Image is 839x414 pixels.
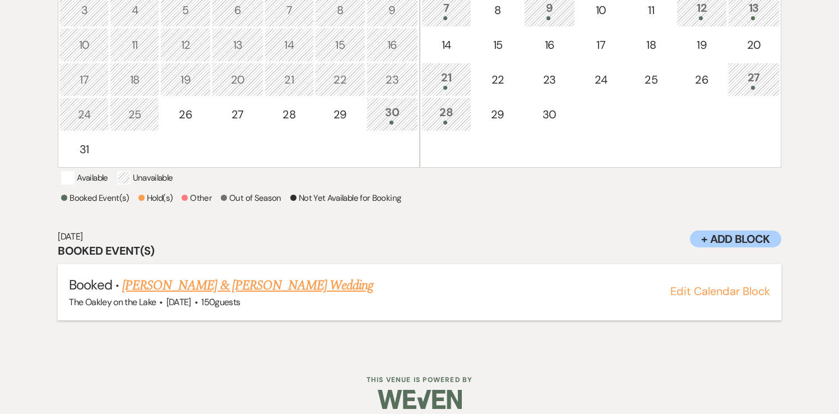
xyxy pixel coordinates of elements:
div: 5 [166,2,205,19]
div: 25 [633,71,670,88]
div: 19 [166,71,205,88]
p: Not Yet Available for Booking [290,191,401,205]
div: 26 [166,106,205,123]
h3: Booked Event(s) [58,243,781,259]
div: 13 [218,36,257,53]
div: 10 [582,2,619,19]
div: 28 [428,104,466,125]
p: Unavailable [117,171,173,185]
div: 23 [373,71,412,88]
h6: [DATE] [58,231,781,243]
div: 25 [116,106,153,123]
div: 14 [271,36,308,53]
button: + Add Block [690,231,781,247]
div: 17 [66,71,103,88]
div: 30 [530,106,569,123]
div: 19 [683,36,721,53]
p: Booked Event(s) [61,191,129,205]
div: 23 [530,71,569,88]
span: Booked [69,276,112,293]
div: 21 [271,71,308,88]
div: 8 [479,2,517,19]
div: 30 [373,104,412,125]
div: 6 [218,2,257,19]
div: 3 [66,2,103,19]
a: [PERSON_NAME] & [PERSON_NAME] Wedding [122,275,373,296]
div: 26 [683,71,721,88]
div: 21 [428,69,466,90]
div: 9 [373,2,412,19]
div: 17 [582,36,619,53]
div: 18 [633,36,670,53]
span: 150 guests [201,296,240,308]
div: 4 [116,2,153,19]
div: 18 [116,71,153,88]
span: [DATE] [166,296,191,308]
div: 10 [66,36,103,53]
div: 27 [734,69,773,90]
div: 31 [66,141,103,158]
div: 14 [428,36,466,53]
div: 24 [582,71,619,88]
p: Available [61,171,108,185]
div: 12 [166,36,205,53]
div: 29 [479,106,517,123]
div: 22 [321,71,359,88]
div: 7 [271,2,308,19]
span: The Oakley on the Lake [69,296,156,308]
div: 20 [218,71,257,88]
div: 15 [321,36,359,53]
p: Other [182,191,212,205]
div: 24 [66,106,103,123]
div: 27 [218,106,257,123]
div: 16 [373,36,412,53]
div: 8 [321,2,359,19]
p: Hold(s) [138,191,173,205]
div: 16 [530,36,569,53]
div: 20 [734,36,773,53]
p: Out of Season [221,191,281,205]
div: 11 [116,36,153,53]
div: 15 [479,36,517,53]
div: 28 [271,106,308,123]
div: 29 [321,106,359,123]
div: 22 [479,71,517,88]
button: Edit Calendar Block [670,286,770,297]
div: 11 [633,2,670,19]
